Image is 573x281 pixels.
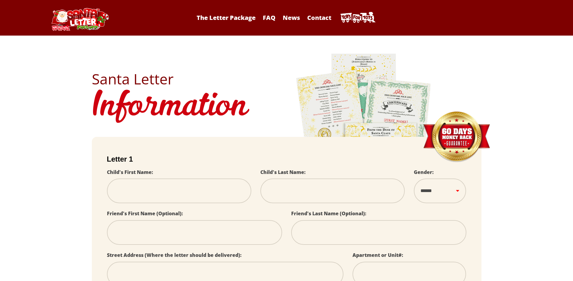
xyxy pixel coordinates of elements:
a: News [280,14,303,22]
img: Money Back Guarantee [423,111,491,163]
label: Child's Last Name: [260,169,306,175]
label: Child's First Name: [107,169,153,175]
img: letters.png [296,53,432,221]
label: Friend's First Name (Optional): [107,210,183,217]
label: Friend's Last Name (Optional): [291,210,366,217]
h2: Letter 1 [107,155,466,163]
h1: Information [92,86,481,128]
a: Contact [304,14,334,22]
label: Apartment or Unit#: [352,252,403,258]
img: Santa Letter Logo [50,8,110,31]
h2: Santa Letter [92,72,481,86]
label: Street Address (Where the letter should be delivered): [107,252,242,258]
label: Gender: [414,169,434,175]
a: FAQ [260,14,278,22]
a: The Letter Package [194,14,259,22]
